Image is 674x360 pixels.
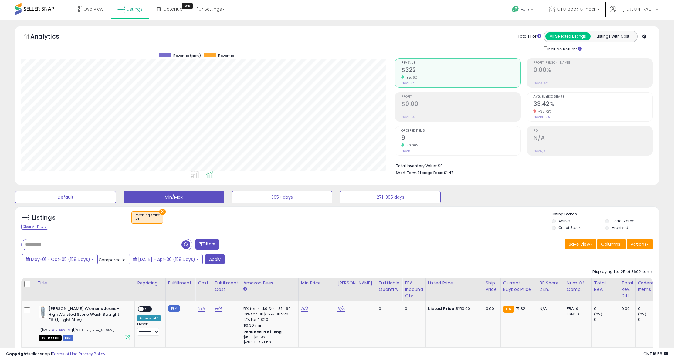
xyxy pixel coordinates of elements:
[565,239,596,249] button: Save View
[63,335,73,341] span: FBM
[301,280,332,286] div: Min Price
[533,95,652,99] span: Avg. Buybox Share
[610,6,658,20] a: Hi [PERSON_NAME]
[243,317,294,322] div: 17% for > $20
[396,170,443,175] b: Short Term Storage Fees:
[215,306,222,312] a: N/A
[6,351,105,357] div: seller snap | |
[540,306,560,311] div: N/A
[401,95,520,99] span: Profit
[638,280,660,293] div: Ordered Items
[32,214,56,222] h5: Listings
[39,306,47,318] img: 41ET8yzwknL._SL40_.jpg
[79,351,105,357] a: Privacy Policy
[512,5,519,13] i: Get Help
[601,241,620,247] span: Columns
[404,75,417,80] small: 95.16%
[627,239,653,249] button: Actions
[198,306,205,312] a: N/A
[643,351,668,357] span: 2025-10-6 18:58 GMT
[638,317,663,322] div: 0
[533,100,652,109] h2: 33.42%
[243,323,294,328] div: $0.30 min
[401,149,410,153] small: Prev: 5
[195,239,219,250] button: Filters
[533,134,652,143] h2: N/A
[401,81,414,85] small: Prev: $165
[594,317,619,322] div: 0
[638,312,647,317] small: (0%)
[243,306,294,311] div: 5% for >= $0 & <= $14.99
[168,305,180,312] small: FBM
[539,45,589,52] div: Include Returns
[137,322,161,336] div: Preset:
[243,311,294,317] div: 10% for >= $15 & <= $20
[205,254,225,264] button: Apply
[558,218,570,224] label: Active
[51,328,70,333] a: B0FLPR21J9
[622,280,633,299] div: Total Rev. Diff.
[83,6,103,12] span: Overview
[31,256,90,262] span: May-01 - Oct-05 (158 Days)
[137,280,163,286] div: Repricing
[138,256,195,262] span: [DATE] - Apr-30 (158 Days)
[215,280,238,293] div: Fulfillment Cost
[533,66,652,75] h2: 0.00%
[518,34,541,39] div: Totals For
[401,129,520,133] span: Ordered Items
[198,280,210,286] div: Cost
[401,134,520,143] h2: 9
[22,254,98,264] button: May-01 - Oct-05 (158 Days)
[503,280,534,293] div: Current Buybox Price
[99,257,127,263] span: Compared to:
[340,191,441,203] button: 271-365 days
[486,280,498,293] div: Ship Price
[521,7,529,12] span: Help
[243,335,294,340] div: $15 - $15.83
[428,280,481,286] div: Listed Price
[218,53,234,58] span: Revenue
[135,217,160,222] div: off
[444,170,453,176] span: $1.47
[168,280,193,286] div: Fulfillment
[592,269,653,275] div: Displaying 1 to 25 of 3602 items
[545,32,591,40] button: All Selected Listings
[503,306,514,313] small: FBA
[516,306,525,311] span: 71.32
[232,191,333,203] button: 365+ days
[533,149,545,153] small: Prev: N/A
[159,209,166,215] button: ×
[243,340,294,345] div: $20.01 - $21.68
[173,53,201,58] span: Revenue (prev)
[405,280,423,299] div: FBA inbound Qty
[401,61,520,65] span: Revenue
[243,329,283,335] b: Reduced Prof. Rng.
[337,306,345,312] a: N/A
[486,306,496,311] div: 0.00
[590,32,635,40] button: Listings With Cost
[30,32,71,42] h5: Analytics
[337,280,374,286] div: [PERSON_NAME]
[39,306,130,340] div: ASIN:
[243,286,247,292] small: Amazon Fees.
[638,306,663,311] div: 0
[52,351,78,357] a: Terms of Use
[144,307,153,312] span: OFF
[6,351,28,357] strong: Copyright
[37,280,132,286] div: Title
[597,239,626,249] button: Columns
[622,306,631,311] div: 0.00
[594,312,603,317] small: (0%)
[135,213,160,222] span: Repricing state :
[405,306,421,311] div: 0
[404,143,418,148] small: 80.00%
[507,1,539,20] a: Help
[533,115,550,119] small: Prev: 51.99%
[567,306,587,311] div: FBA: 0
[127,6,143,12] span: Listings
[71,328,116,333] span: | SKU: judyblue_82653_1
[401,115,416,119] small: Prev: $0.00
[396,162,648,169] li: $0
[618,6,654,12] span: Hi [PERSON_NAME]
[594,280,616,293] div: Total Rev.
